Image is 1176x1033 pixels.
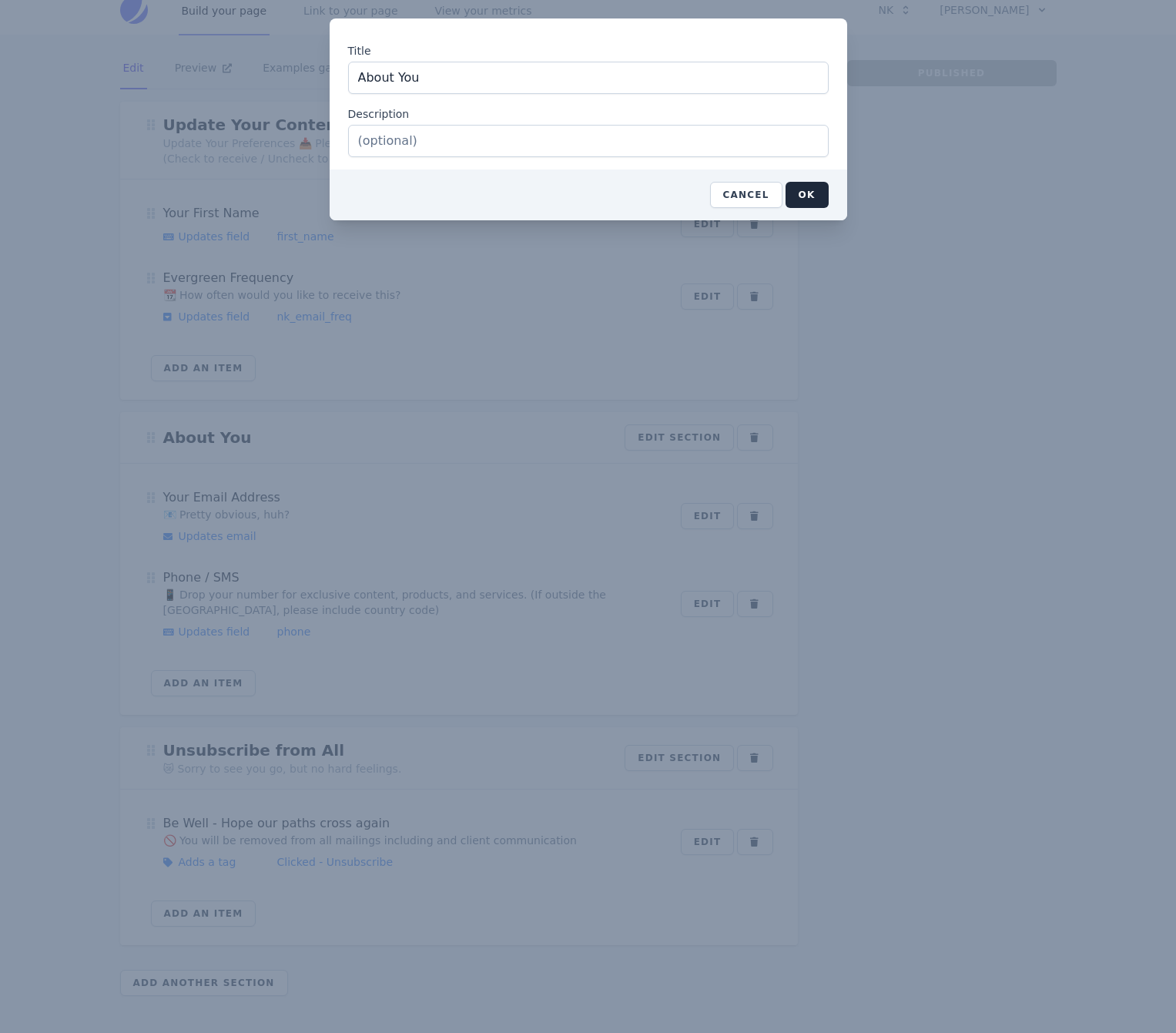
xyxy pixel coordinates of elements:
button: OK [786,182,829,208]
span: Description [348,108,410,120]
input: (optional) [348,62,829,94]
span: Title [348,45,371,57]
input: (optional) [348,125,829,157]
button: Cancel [710,182,782,208]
